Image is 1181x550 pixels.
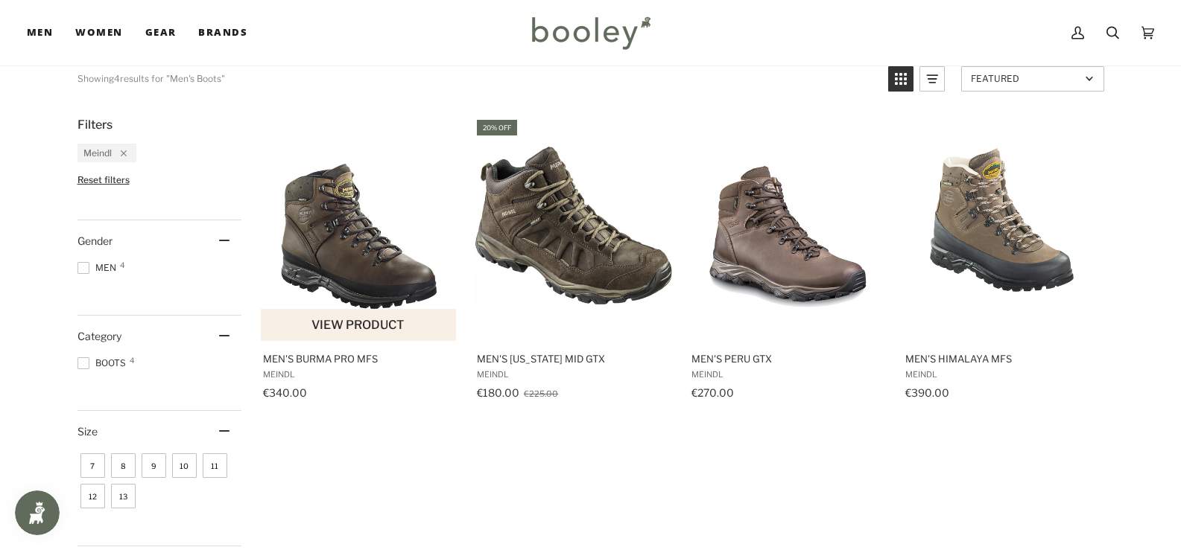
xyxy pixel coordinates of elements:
a: Men's Nebraska Mid GTX [475,118,672,404]
span: Women [75,25,122,40]
div: Remove filter: Meindl [112,147,127,159]
span: Men's Peru GTX [691,352,884,365]
span: Size: 10 [172,453,197,478]
span: 4 [120,261,124,269]
span: €225.00 [524,388,558,399]
span: Size: 9 [142,453,166,478]
span: Meindl [691,369,884,380]
img: Meindl Men's Peru GTX Brown - Booley Galway [689,130,887,327]
iframe: Button to open loyalty program pop-up [15,490,60,535]
span: €390.00 [905,386,949,399]
span: Size [77,425,98,438]
img: Booley [525,11,656,54]
span: 4 [130,356,134,364]
div: Showing results for "Men's Boots" [77,66,225,92]
span: Meindl [905,369,1098,380]
a: Sort options [961,66,1104,92]
span: Size: 12 [80,484,105,508]
a: View grid mode [888,66,914,92]
span: Size: 11 [203,453,227,478]
span: €180.00 [477,386,519,399]
span: Size: 7 [80,453,105,478]
span: Brands [198,25,247,40]
span: Meindl [477,369,670,380]
span: Gender [77,234,113,247]
span: Boots [77,356,130,370]
span: €270.00 [691,386,734,399]
a: View list mode [919,66,945,92]
a: Men's Burma PRO MFS [261,118,458,404]
span: Men [77,261,121,275]
span: Filters [77,118,113,132]
span: Reset filters [77,174,130,185]
span: Men's Burma PRO MFS [263,352,456,365]
b: 4 [114,73,120,84]
li: Reset filters [77,174,241,185]
div: 20% off [477,120,517,135]
a: Men's Himalaya MFS [903,118,1101,404]
span: Featured [971,73,1080,84]
img: Men's Himalaya MFS [903,130,1101,327]
span: Meindl [263,369,456,380]
span: €340.00 [263,386,307,399]
span: Men's Himalaya MFS [905,352,1098,365]
button: View product [261,309,457,341]
img: Men's Burma PRO MFS - Booley Galway [261,130,458,327]
span: Size: 8 [111,453,136,478]
span: Men's [US_STATE] Mid GTX [477,352,670,365]
a: Men's Peru GTX [689,118,887,404]
span: Category [77,330,121,342]
span: Meindl [83,147,112,159]
img: Men's Nebraska Mid GTX Mahogany - booley Galway [475,130,672,327]
span: Gear [145,25,177,40]
span: Size: 13 [111,484,136,508]
span: Men [27,25,53,40]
